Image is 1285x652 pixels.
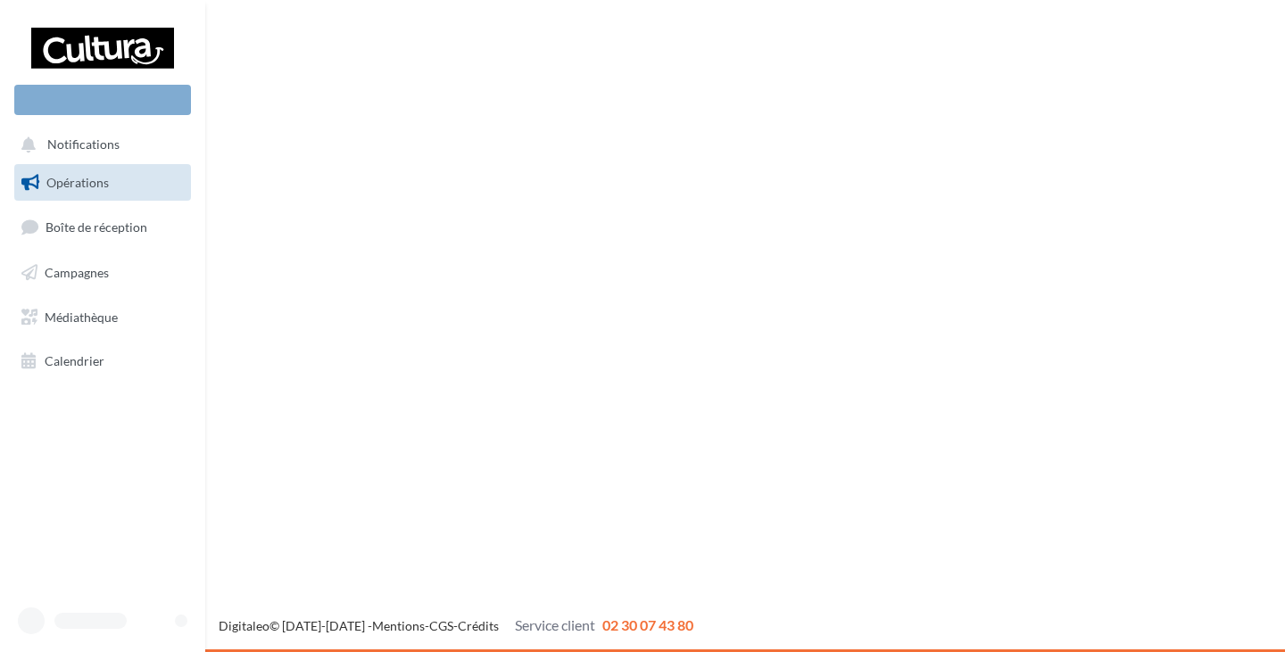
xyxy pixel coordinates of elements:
[11,254,195,292] a: Campagnes
[219,618,693,633] span: © [DATE]-[DATE] - - -
[14,85,191,115] div: Nouvelle campagne
[45,353,104,368] span: Calendrier
[46,175,109,190] span: Opérations
[602,616,693,633] span: 02 30 07 43 80
[458,618,499,633] a: Crédits
[515,616,595,633] span: Service client
[46,219,147,235] span: Boîte de réception
[47,137,120,153] span: Notifications
[11,343,195,380] a: Calendrier
[219,618,269,633] a: Digitaleo
[11,299,195,336] a: Médiathèque
[45,265,109,280] span: Campagnes
[372,618,425,633] a: Mentions
[429,618,453,633] a: CGS
[11,164,195,202] a: Opérations
[45,309,118,324] span: Médiathèque
[11,208,195,246] a: Boîte de réception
